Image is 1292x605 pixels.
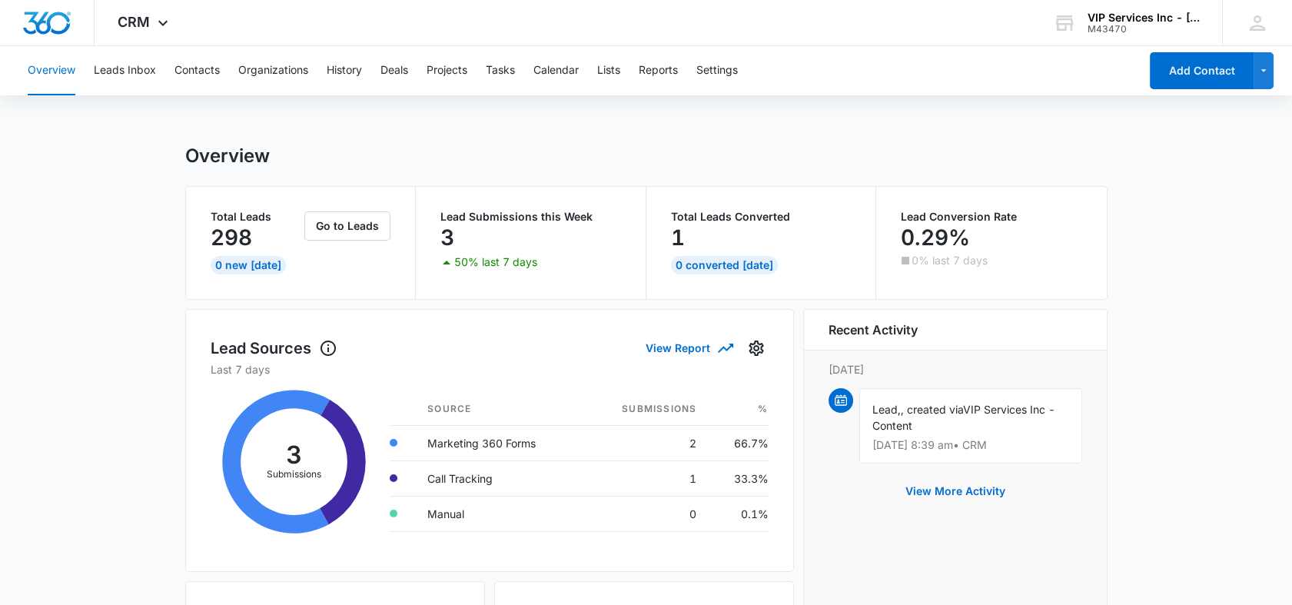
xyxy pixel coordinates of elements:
td: 2 [583,425,709,460]
p: 0% last 7 days [912,255,988,266]
button: Contacts [174,46,220,95]
td: Marketing 360 Forms [415,425,583,460]
button: Add Contact [1150,52,1254,89]
button: Settings [696,46,738,95]
td: 66.7% [709,425,768,460]
td: 0.1% [709,496,768,531]
a: Go to Leads [304,219,390,232]
button: Leads Inbox [94,46,156,95]
div: account name [1088,12,1200,24]
td: Manual [415,496,583,531]
div: account id [1088,24,1200,35]
button: Organizations [238,46,308,95]
span: VIP Services Inc - Content [872,403,1055,432]
th: Submissions [583,393,709,426]
button: Overview [28,46,75,95]
button: Deals [380,46,408,95]
button: Reports [639,46,678,95]
button: History [327,46,362,95]
span: CRM [118,14,150,30]
p: 1 [671,225,685,250]
h6: Recent Activity [829,321,918,339]
div: 0 Converted [DATE] [671,256,778,274]
button: View Report [646,334,732,361]
div: 0 New [DATE] [211,256,286,274]
th: Source [415,393,583,426]
button: Projects [427,46,467,95]
button: Lists [597,46,620,95]
th: % [709,393,768,426]
p: [DATE] 8:39 am • CRM [872,440,1069,450]
p: Lead Conversion Rate [901,211,1082,222]
td: 0 [583,496,709,531]
button: Tasks [486,46,515,95]
p: 50% last 7 days [454,257,537,268]
p: Total Leads [211,211,302,222]
td: 33.3% [709,460,768,496]
button: Settings [744,336,769,361]
td: Call Tracking [415,460,583,496]
p: Total Leads Converted [671,211,852,222]
button: Calendar [533,46,579,95]
p: 298 [211,225,252,250]
span: , created via [901,403,963,416]
td: 1 [583,460,709,496]
button: View More Activity [890,473,1021,510]
p: 0.29% [901,225,970,250]
p: [DATE] [829,361,1082,377]
p: Last 7 days [211,361,769,377]
p: 3 [440,225,454,250]
h1: Lead Sources [211,337,337,360]
h1: Overview [185,145,270,168]
p: Lead Submissions this Week [440,211,621,222]
button: Go to Leads [304,211,390,241]
span: Lead, [872,403,901,416]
